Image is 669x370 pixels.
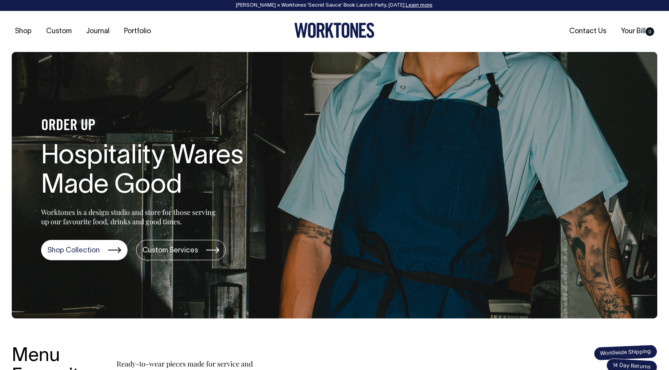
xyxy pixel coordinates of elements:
[41,118,291,134] h4: ORDER UP
[83,25,113,38] a: Journal
[136,240,226,260] a: Custom Services
[646,27,654,36] span: 0
[41,207,219,226] p: Worktones is a design studio and store for those serving up our favourite food, drinks and good t...
[41,142,291,201] h1: Hospitality Wares Made Good
[41,240,128,260] a: Shop Collection
[406,3,432,8] a: Learn more
[43,25,75,38] a: Custom
[593,345,657,361] span: Worldwide Shipping
[121,25,154,38] a: Portfolio
[12,25,35,38] a: Shop
[618,25,657,38] a: Your Bill0
[8,3,661,8] div: [PERSON_NAME] × Worktones ‘Secret Sauce’ Book Launch Party, [DATE]. .
[566,25,610,38] a: Contact Us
